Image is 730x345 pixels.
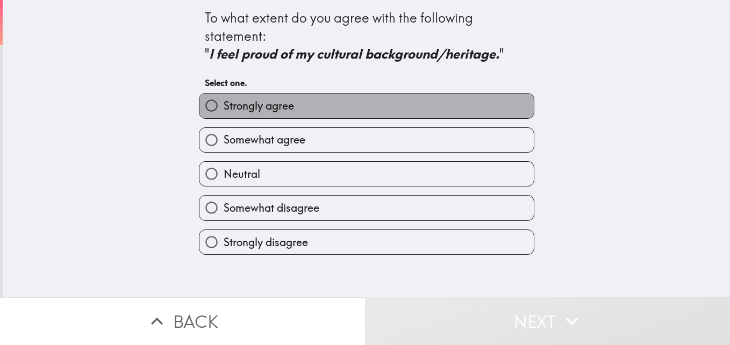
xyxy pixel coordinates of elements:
[199,196,534,220] button: Somewhat disagree
[199,162,534,186] button: Neutral
[205,9,528,63] div: To what extent do you agree with the following statement: " "
[365,297,730,345] button: Next
[199,230,534,254] button: Strongly disagree
[224,200,319,215] span: Somewhat disagree
[224,98,294,113] span: Strongly agree
[199,94,534,118] button: Strongly agree
[224,167,260,182] span: Neutral
[209,46,499,62] i: I feel proud of my cultural background/heritage.
[199,128,534,152] button: Somewhat agree
[224,132,305,147] span: Somewhat agree
[224,235,308,250] span: Strongly disagree
[205,77,528,89] h6: Select one.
